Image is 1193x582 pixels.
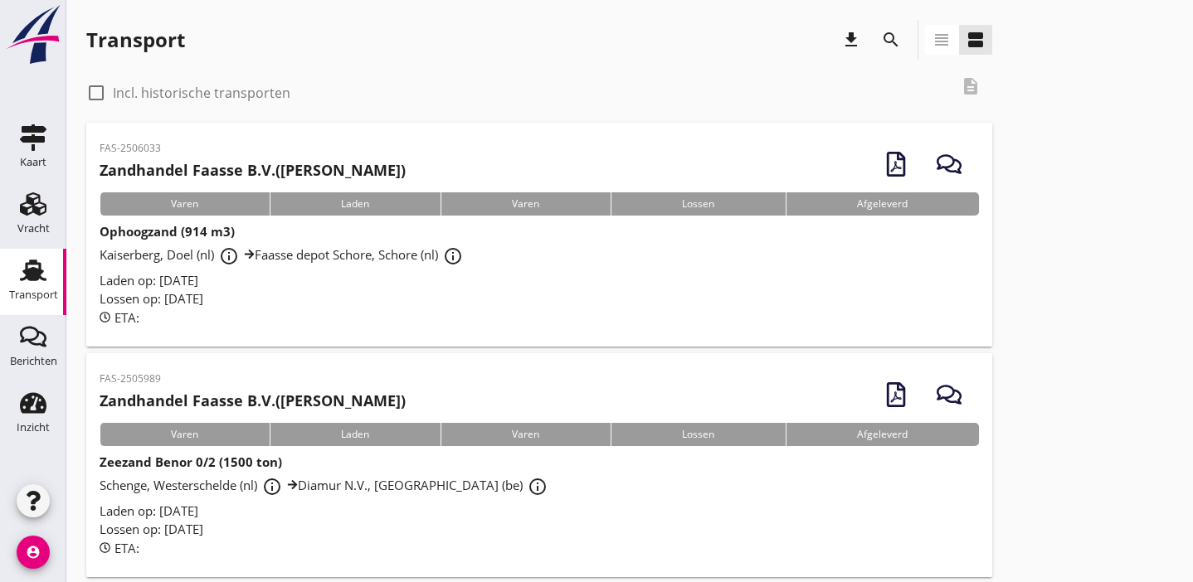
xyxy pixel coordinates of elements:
div: Varen [441,423,611,446]
div: Transport [86,27,185,53]
h2: ([PERSON_NAME]) [100,390,406,412]
div: Laden [270,423,441,446]
i: download [841,30,861,50]
a: FAS-2506033Zandhandel Faasse B.V.([PERSON_NAME])VarenLadenVarenLossenAfgeleverdOphoogzand (914 m3... [86,123,992,347]
div: Inzicht [17,422,50,433]
i: view_agenda [966,30,986,50]
div: Vracht [17,223,50,234]
img: logo-small.a267ee39.svg [3,4,63,65]
span: Laden op: [DATE] [100,272,198,289]
span: ETA: [114,309,139,326]
div: Berichten [10,356,57,366]
div: Varen [100,192,270,216]
div: Laden [270,192,441,216]
a: FAS-2505989Zandhandel Faasse B.V.([PERSON_NAME])VarenLadenVarenLossenAfgeleverdZeezand Benor 0/2 ... [86,353,992,577]
div: Transport [9,289,58,300]
div: Lossen [611,192,786,216]
div: Afgeleverd [786,192,979,216]
i: account_circle [17,536,50,569]
span: Lossen op: [DATE] [100,290,203,307]
label: Incl. historische transporten [113,85,290,101]
i: info_outline [443,246,463,266]
h2: ([PERSON_NAME]) [100,159,406,182]
span: Laden op: [DATE] [100,502,198,519]
div: Varen [441,192,611,216]
i: info_outline [528,477,548,497]
i: view_headline [932,30,952,50]
span: ETA: [114,540,139,556]
span: Schenge, Westerschelde (nl) Diamur N.V., [GEOGRAPHIC_DATA] (be) [100,477,553,493]
span: Kaiserberg, Doel (nl) Faasse depot Schore, Schore (nl) [100,246,468,263]
strong: Zandhandel Faasse B.V. [100,390,275,410]
strong: Ophoogzand (914 m3) [100,223,235,240]
div: Kaart [20,157,46,167]
p: FAS-2505989 [100,371,406,386]
i: info_outline [219,246,239,266]
i: search [881,30,901,50]
div: Lossen [611,423,786,446]
strong: Zeezand Benor 0/2 (1500 ton) [100,453,282,470]
strong: Zandhandel Faasse B.V. [100,160,275,180]
i: info_outline [262,477,282,497]
div: Afgeleverd [786,423,979,446]
div: Varen [100,423,270,446]
p: FAS-2506033 [100,141,406,156]
span: Lossen op: [DATE] [100,521,203,537]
